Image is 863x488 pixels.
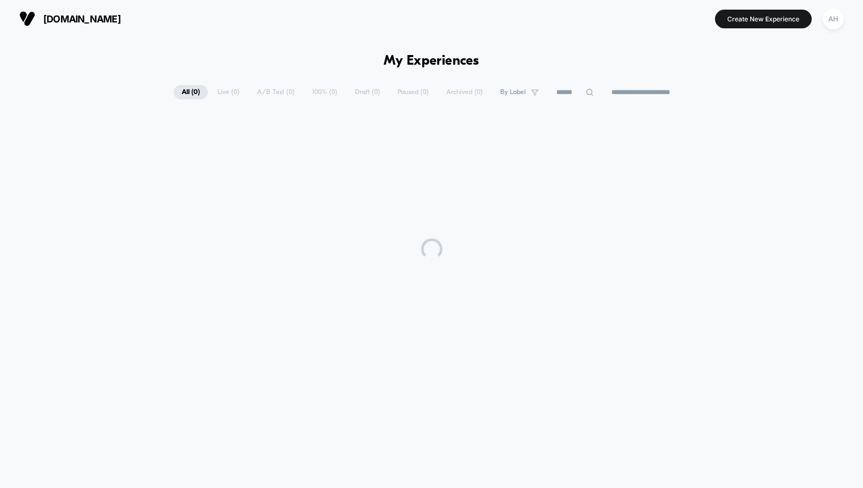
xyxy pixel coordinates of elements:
button: AH [820,8,847,30]
button: [DOMAIN_NAME] [16,10,124,27]
span: All ( 0 ) [174,85,208,99]
h1: My Experiences [384,53,479,69]
div: AH [823,9,844,29]
span: [DOMAIN_NAME] [43,13,121,25]
img: Visually logo [19,11,35,27]
button: Create New Experience [715,10,812,28]
span: By Label [500,88,526,96]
